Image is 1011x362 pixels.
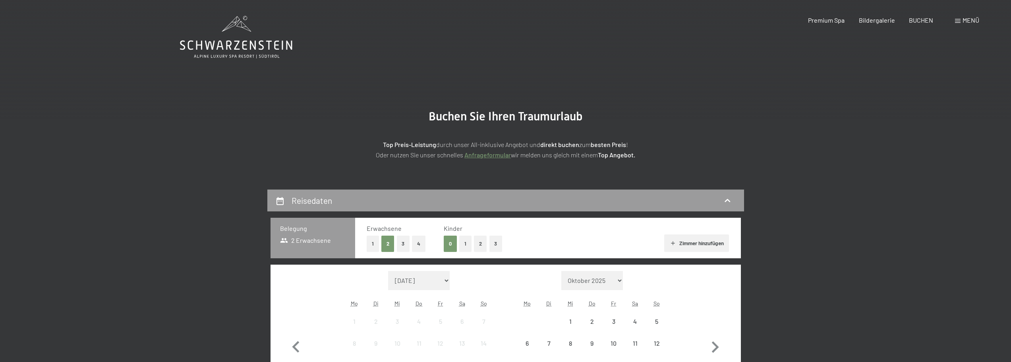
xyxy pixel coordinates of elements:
div: 11 [409,340,429,360]
strong: besten Preis [591,141,626,148]
div: Anreise nicht möglich [387,311,408,332]
div: Anreise nicht möglich [581,311,603,332]
h3: Belegung [280,224,346,233]
button: 2 [474,236,487,252]
div: Anreise nicht möglich [624,311,646,332]
abbr: Freitag [611,300,616,307]
div: Anreise nicht möglich [624,333,646,354]
span: Buchen Sie Ihren Traumurlaub [429,109,583,123]
div: Thu Sep 11 2025 [408,333,430,354]
div: Fri Sep 05 2025 [430,311,451,332]
div: Wed Sep 10 2025 [387,333,408,354]
div: Thu Oct 09 2025 [581,333,603,354]
abbr: Samstag [632,300,638,307]
abbr: Montag [351,300,358,307]
div: Sat Sep 13 2025 [451,333,473,354]
div: 8 [344,340,364,360]
button: 1 [367,236,379,252]
span: Erwachsene [367,225,402,232]
div: 9 [582,340,602,360]
abbr: Freitag [438,300,443,307]
div: 6 [452,318,472,338]
div: Anreise nicht möglich [646,311,667,332]
div: 13 [452,340,472,360]
div: Thu Sep 04 2025 [408,311,430,332]
button: Zimmer hinzufügen [664,234,729,252]
div: Anreise nicht möglich [560,333,581,354]
div: 5 [431,318,450,338]
abbr: Sonntag [481,300,487,307]
div: Sun Oct 12 2025 [646,333,667,354]
button: 4 [412,236,425,252]
div: 3 [603,318,623,338]
div: Sun Oct 05 2025 [646,311,667,332]
strong: direkt buchen [540,141,579,148]
a: BUCHEN [909,16,933,24]
p: durch unser All-inklusive Angebot und zum ! Oder nutzen Sie unser schnelles wir melden uns gleich... [307,139,704,160]
div: 5 [647,318,667,338]
div: Anreise nicht möglich [451,311,473,332]
abbr: Mittwoch [394,300,400,307]
div: 3 [387,318,407,338]
div: 12 [647,340,667,360]
div: Mon Oct 06 2025 [516,333,538,354]
div: Anreise nicht möglich [365,333,387,354]
div: 11 [625,340,645,360]
abbr: Sonntag [653,300,660,307]
a: Anfrageformular [464,151,511,159]
div: 7 [539,340,559,360]
abbr: Mittwoch [568,300,573,307]
abbr: Donnerstag [416,300,422,307]
div: 7 [474,318,493,338]
div: Anreise nicht möglich [473,311,494,332]
div: Wed Oct 01 2025 [560,311,581,332]
a: Bildergalerie [859,16,895,24]
div: Tue Sep 02 2025 [365,311,387,332]
div: Anreise nicht möglich [430,333,451,354]
div: Anreise nicht möglich [344,311,365,332]
div: Sun Sep 07 2025 [473,311,494,332]
strong: Top Angebot. [598,151,635,159]
div: Anreise nicht möglich [538,333,560,354]
div: Mon Sep 01 2025 [344,311,365,332]
div: Sat Sep 06 2025 [451,311,473,332]
strong: Top Preis-Leistung [383,141,436,148]
a: Premium Spa [808,16,845,24]
div: Mon Sep 08 2025 [344,333,365,354]
button: 3 [397,236,410,252]
div: 4 [409,318,429,338]
abbr: Dienstag [373,300,379,307]
abbr: Dienstag [546,300,551,307]
div: 10 [387,340,407,360]
div: Anreise nicht möglich [387,333,408,354]
div: Anreise nicht möglich [473,333,494,354]
div: Anreise nicht möglich [581,333,603,354]
div: 9 [366,340,386,360]
div: Anreise nicht möglich [408,311,430,332]
div: Thu Oct 02 2025 [581,311,603,332]
abbr: Donnerstag [589,300,595,307]
div: 2 [582,318,602,338]
div: Anreise nicht möglich [344,333,365,354]
h2: Reisedaten [292,196,332,205]
div: Anreise nicht möglich [408,333,430,354]
div: Anreise nicht möglich [451,333,473,354]
div: 1 [561,318,580,338]
div: 8 [561,340,580,360]
div: 1 [344,318,364,338]
div: Tue Sep 09 2025 [365,333,387,354]
button: 2 [381,236,394,252]
div: Anreise nicht möglich [516,333,538,354]
div: Fri Oct 10 2025 [603,333,624,354]
div: Sat Oct 04 2025 [624,311,646,332]
div: 14 [474,340,493,360]
abbr: Montag [524,300,531,307]
div: Sat Oct 11 2025 [624,333,646,354]
div: Wed Oct 08 2025 [560,333,581,354]
div: 10 [603,340,623,360]
span: 2 Erwachsene [280,236,331,245]
div: Fri Sep 12 2025 [430,333,451,354]
div: Anreise nicht möglich [560,311,581,332]
button: 1 [459,236,472,252]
